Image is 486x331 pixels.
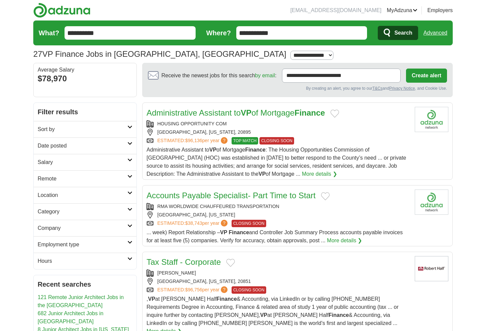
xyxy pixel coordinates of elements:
h1: VP Finance Jobs in [GEOGRAPHIC_DATA], [GEOGRAPHIC_DATA] [33,49,286,58]
img: Company logo [415,190,448,215]
a: [PERSON_NAME] [157,270,196,276]
a: Date posted [34,137,136,154]
a: by email [255,73,275,78]
div: HOUSING OPPORTUNITY COM [147,120,409,127]
strong: VP [220,230,227,235]
span: ? [221,220,228,226]
a: Privacy Notice [389,86,415,91]
div: [GEOGRAPHIC_DATA], [US_STATE], 20851 [147,278,409,285]
div: $78,970 [38,73,132,85]
a: Accounts Payable Specialist- Part Time to Start [147,191,316,200]
button: Add to favorite jobs [226,259,235,267]
a: ESTIMATED:$96,756per year? [157,286,229,294]
img: Company logo [415,107,448,132]
span: Receive the newest jobs for this search : [161,72,276,80]
a: MyAdzuna [387,6,418,14]
label: What? [39,28,59,38]
a: 682 Junior Architect Jobs in [GEOGRAPHIC_DATA] [38,311,104,324]
a: More details ❯ [327,237,362,245]
div: By creating an alert, you agree to our and , and Cookie Use. [148,85,447,91]
button: Add to favorite jobs [330,110,339,118]
span: CLOSING SOON [232,220,266,227]
strong: VP [241,108,251,117]
button: Add to favorite jobs [321,192,330,200]
strong: Finance [229,230,249,235]
a: Salary [34,154,136,170]
span: $96,756 [185,287,202,292]
span: ? [221,286,228,293]
a: 121 Remote Junior Architect Jobs in the [GEOGRAPHIC_DATA] [38,294,124,308]
span: ... week) Report Relationship – and Controller Job Summary Process accounts payable invoices for ... [147,230,403,243]
a: ESTIMATED:$96,136per year? [157,137,229,144]
h2: Category [38,208,127,216]
h2: Hours [38,257,127,265]
span: CLOSING SOON [259,137,294,144]
span: CLOSING SOON [232,286,266,294]
span: , at [PERSON_NAME] Half & Accounting, via LinkedIn or by calling [PHONE_NUMBER] Requirements Degr... [147,296,399,326]
h2: Remote [38,175,127,183]
h2: Sort by [38,125,127,133]
button: Create alert [406,69,447,83]
strong: Finance [245,147,265,153]
span: TOP MATCH [232,137,258,144]
strong: Finance [294,108,325,117]
li: [EMAIL_ADDRESS][DOMAIN_NAME] [290,6,381,14]
h2: Location [38,191,127,199]
h2: Date posted [38,142,127,150]
span: $96,136 [185,138,202,143]
button: Search [378,26,418,40]
a: More details ❯ [302,170,337,178]
span: 27 [33,48,42,60]
div: RMA WORLDWIDE CHAUFFEURED TRANSPORTATION [147,203,409,210]
a: Employers [427,6,453,14]
h2: Filter results [34,103,136,121]
strong: VP [209,147,216,153]
a: Advanced [423,26,447,40]
span: $38,743 [185,220,202,226]
img: Robert Half logo [415,256,448,281]
strong: VP [258,171,266,177]
a: Hours [34,253,136,269]
a: Category [34,203,136,220]
h2: Company [38,224,127,232]
div: [GEOGRAPHIC_DATA], [US_STATE] [147,211,409,218]
a: ESTIMATED:$38,743per year? [157,220,229,227]
div: [GEOGRAPHIC_DATA], [US_STATE], 20895 [147,129,409,136]
div: Average Salary [38,67,132,73]
img: Adzuna logo [33,3,90,18]
a: Tax Staff - Corporate [147,257,221,266]
label: Where? [206,28,231,38]
span: Search [394,26,412,40]
a: Company [34,220,136,236]
a: Employment type [34,236,136,253]
a: Administrative Assistant toVPof MortgageFinance [147,108,325,117]
strong: Finance [216,296,237,302]
h2: Salary [38,158,127,166]
strong: Finance [329,312,349,318]
a: Location [34,187,136,203]
a: Sort by [34,121,136,137]
h2: Recent searches [38,279,132,289]
strong: VP [260,312,267,318]
span: ? [221,137,228,144]
a: T&Cs [372,86,382,91]
h2: Employment type [38,241,127,249]
strong: VP [148,296,155,302]
a: Remote [34,170,136,187]
span: Administrative Assistant to of Mortgage : The Housing Opportunities Commission of [GEOGRAPHIC_DAT... [147,147,406,177]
